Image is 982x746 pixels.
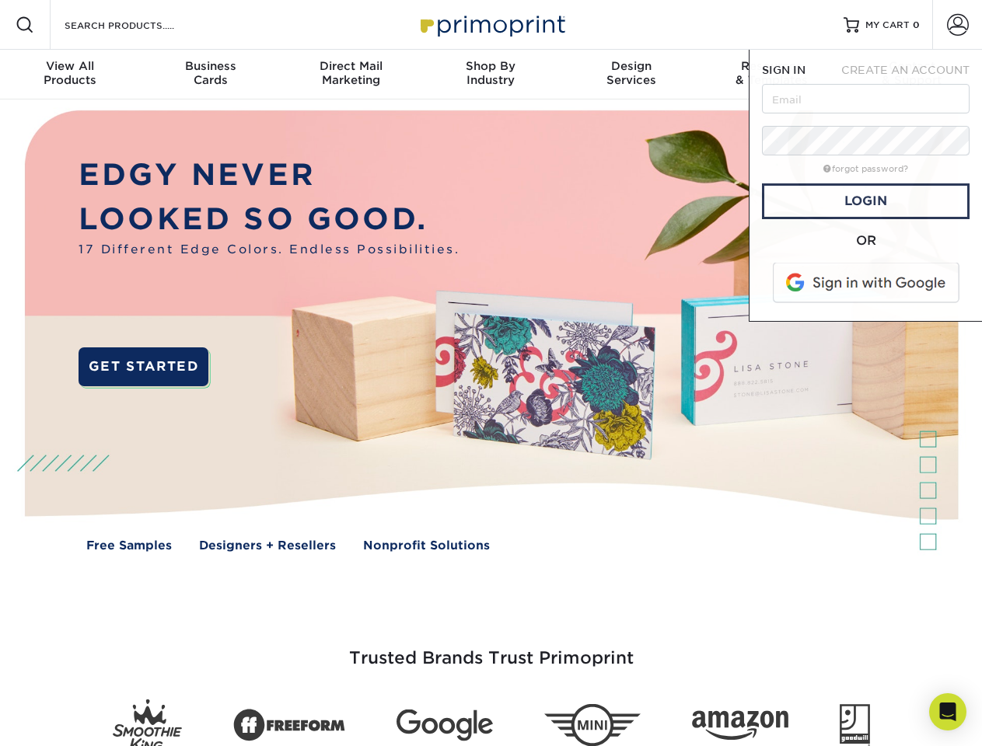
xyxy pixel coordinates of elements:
[140,50,280,99] a: BusinessCards
[79,347,208,386] a: GET STARTED
[199,537,336,555] a: Designers + Resellers
[421,59,561,87] div: Industry
[929,693,966,730] div: Open Intercom Messenger
[86,537,172,555] a: Free Samples
[762,84,970,113] input: Email
[397,709,493,741] img: Google
[840,704,870,746] img: Goodwill
[865,19,910,32] span: MY CART
[421,59,561,73] span: Shop By
[561,59,701,73] span: Design
[140,59,280,87] div: Cards
[414,8,569,41] img: Primoprint
[281,50,421,99] a: Direct MailMarketing
[79,241,460,259] span: 17 Different Edge Colors. Endless Possibilities.
[63,16,215,34] input: SEARCH PRODUCTS.....
[701,59,841,87] div: & Templates
[281,59,421,73] span: Direct Mail
[701,50,841,99] a: Resources& Templates
[561,59,701,87] div: Services
[762,183,970,219] a: Login
[692,711,788,741] img: Amazon
[913,19,920,30] span: 0
[79,153,460,197] p: EDGY NEVER
[841,64,970,76] span: CREATE AN ACCOUNT
[762,232,970,250] div: OR
[363,537,490,555] a: Nonprofit Solutions
[79,197,460,242] p: LOOKED SO GOOD.
[561,50,701,99] a: DesignServices
[823,164,908,174] a: forgot password?
[762,64,806,76] span: SIGN IN
[37,611,946,687] h3: Trusted Brands Trust Primoprint
[701,59,841,73] span: Resources
[281,59,421,87] div: Marketing
[421,50,561,99] a: Shop ByIndustry
[140,59,280,73] span: Business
